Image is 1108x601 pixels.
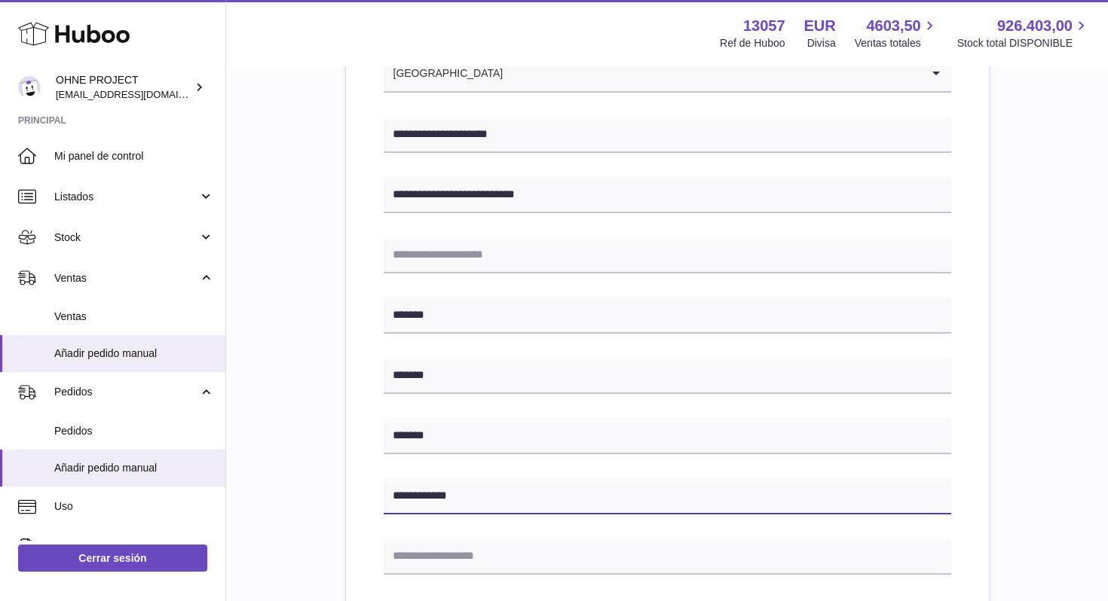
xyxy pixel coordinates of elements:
[54,271,198,285] span: Ventas
[54,540,198,554] span: Facturación y pagos
[384,56,951,93] div: Search for option
[54,230,198,245] span: Stock
[54,190,198,204] span: Listados
[54,346,214,361] span: Añadir pedido manual
[997,16,1073,36] span: 926.403,00
[855,16,938,50] a: 4603,50 Ventas totales
[56,73,191,102] div: OHNE PROJECT
[56,88,222,100] span: [EMAIL_ADDRESS][DOMAIN_NAME]
[54,499,214,514] span: Uso
[957,16,1090,50] a: 926.403,00 Stock total DISPONIBLE
[503,56,920,91] input: Search for option
[807,36,836,50] div: Divisa
[54,461,214,475] span: Añadir pedido manual
[18,76,41,99] img: support@ohneproject.com
[54,310,214,324] span: Ventas
[957,36,1090,50] span: Stock total DISPONIBLE
[384,56,504,91] span: [GEOGRAPHIC_DATA]
[720,36,785,50] div: Ref de Huboo
[18,545,207,572] a: Cerrar sesión
[54,424,214,438] span: Pedidos
[804,16,836,36] strong: EUR
[54,385,198,399] span: Pedidos
[855,36,938,50] span: Ventas totales
[54,149,214,163] span: Mi panel de control
[866,16,920,36] span: 4603,50
[743,16,785,36] strong: 13057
